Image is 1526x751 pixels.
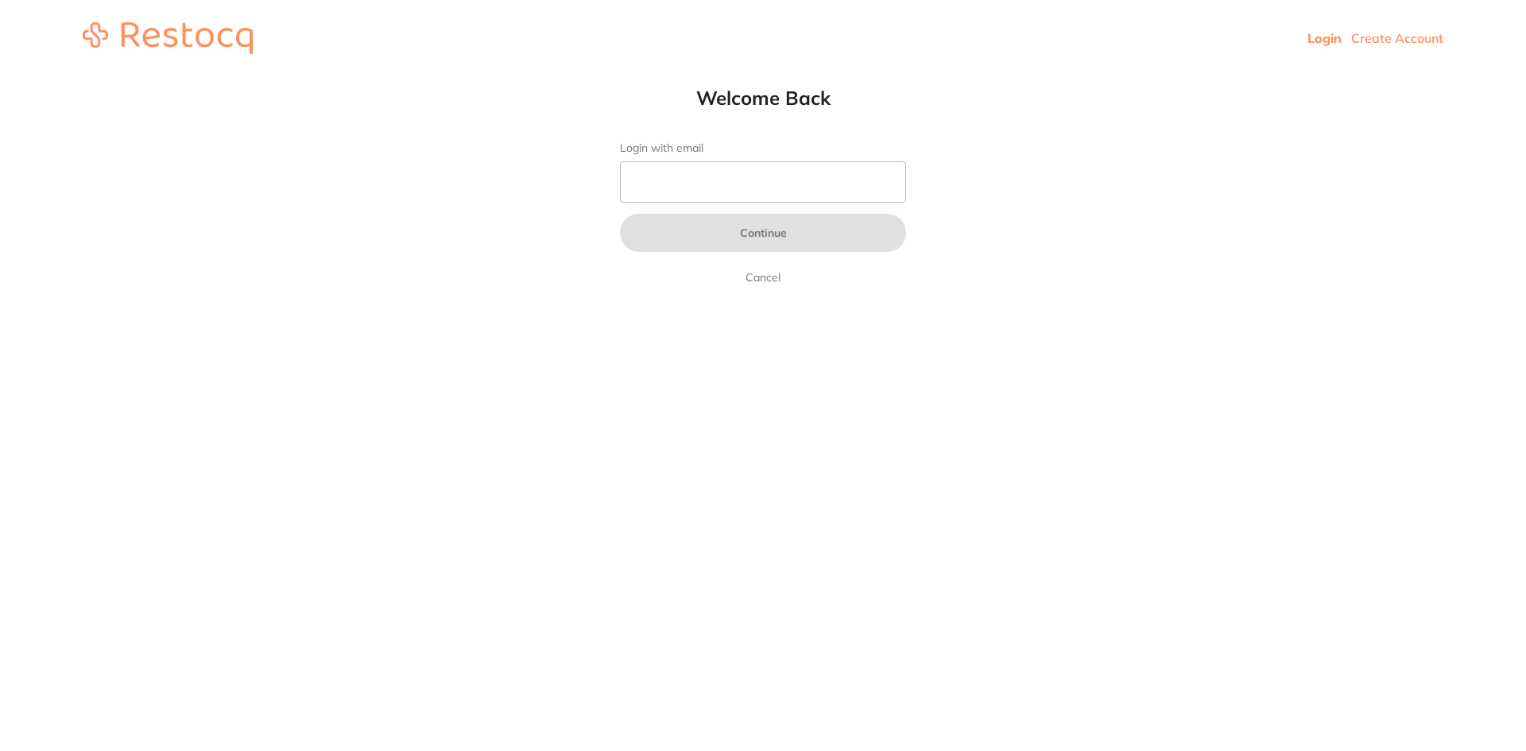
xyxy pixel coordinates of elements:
[588,86,938,110] h1: Welcome Back
[83,22,253,54] img: restocq_logo.svg
[1351,30,1443,46] a: Create Account
[620,141,906,155] label: Login with email
[1307,30,1342,46] a: Login
[742,268,784,287] a: Cancel
[620,214,906,252] button: Continue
